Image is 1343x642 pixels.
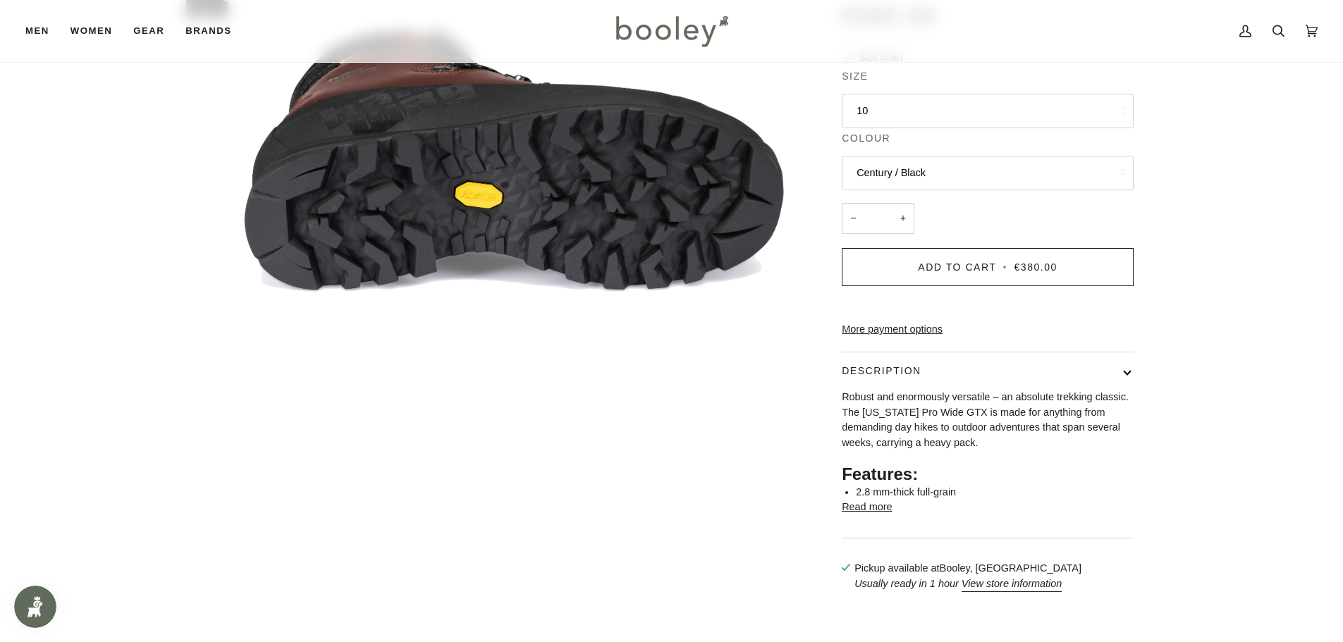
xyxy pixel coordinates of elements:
a: More payment options [842,322,1134,338]
button: + [892,203,914,235]
iframe: Button to open loyalty program pop-up [14,586,56,628]
button: Read more [842,500,892,515]
p: Pickup available at [854,561,1081,576]
span: Men [25,24,49,38]
span: Women [70,24,112,38]
span: Size [842,69,868,84]
span: Brands [185,24,231,38]
button: Description [842,352,1134,390]
p: Usually ready in 1 hour [854,576,1081,592]
span: €380.00 [1014,261,1057,273]
span: Gear [133,24,164,38]
span: • [1000,261,1010,273]
button: View store information [962,576,1062,592]
button: 10 [842,94,1134,128]
span: Colour [842,131,890,146]
span: Add to Cart [918,261,996,273]
input: Quantity [842,203,914,235]
li: 2.8 mm-thick full-grain [856,485,1134,500]
p: Robust and enormously versatile – an absolute trekking classic. The [US_STATE] Pro Wide GTX is ma... [842,390,1134,451]
img: Booley [610,11,733,51]
button: Century / Black [842,156,1134,190]
strong: Booley, [GEOGRAPHIC_DATA] [940,562,1081,574]
h2: Features: [842,464,1134,485]
button: − [842,203,864,235]
button: Add to Cart • €380.00 [842,248,1134,286]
